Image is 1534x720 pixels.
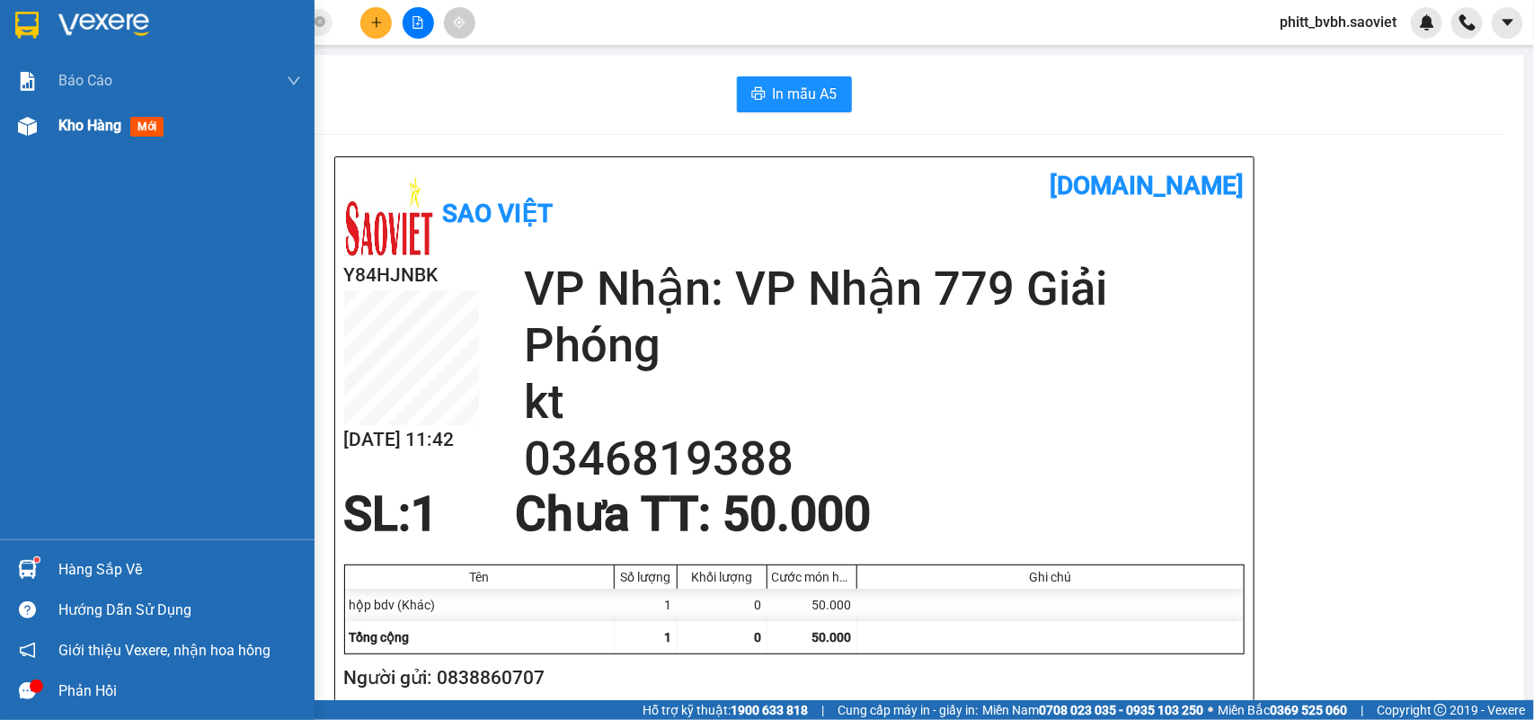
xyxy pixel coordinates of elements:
h2: kt [524,374,1245,431]
div: Tên [350,570,609,584]
h2: Y84HJNBK [10,104,145,134]
b: [DOMAIN_NAME] [1051,171,1245,200]
button: file-add [403,7,434,39]
span: In mẫu A5 [773,83,838,105]
h2: [DATE] 11:42 [344,425,479,455]
b: [DOMAIN_NAME] [240,14,434,44]
span: aim [453,16,466,29]
span: Báo cáo [58,69,112,92]
div: Hướng dẫn sử dụng [58,597,301,624]
span: close-circle [315,16,325,27]
span: 1 [665,630,672,644]
div: hộp bdv (Khác) [345,589,615,621]
img: warehouse-icon [18,117,37,136]
span: plus [370,16,383,29]
h2: 0346819388 [524,431,1245,487]
span: message [19,682,36,699]
button: printerIn mẫu A5 [737,76,852,112]
b: Sao Việt [443,199,554,228]
span: SL: [344,486,412,542]
span: printer [751,86,766,103]
img: logo.jpg [10,14,100,104]
img: logo.jpg [344,171,434,261]
span: close-circle [315,14,325,31]
strong: 0708 023 035 - 0935 103 250 [1039,703,1203,717]
span: phitt_bvbh.saoviet [1265,11,1411,33]
span: file-add [412,16,424,29]
div: 50.000 [767,589,857,621]
span: 0 [755,630,762,644]
span: copyright [1434,704,1447,716]
h2: VP Nhận: VP Nhận 779 Giải Phóng [524,261,1245,374]
img: icon-new-feature [1419,14,1435,31]
span: question-circle [19,601,36,618]
span: notification [19,642,36,659]
span: | [1361,700,1363,720]
span: caret-down [1500,14,1516,31]
span: ⚪️ [1208,707,1213,714]
div: Khối lượng [682,570,762,584]
span: mới [130,117,164,137]
span: Hỗ trợ kỹ thuật: [643,700,808,720]
span: Miền Nam [982,700,1203,720]
span: 1 [412,486,439,542]
div: Phản hồi [58,678,301,705]
button: plus [360,7,392,39]
img: solution-icon [18,72,37,91]
h2: VP Nhận: VP Nhận 779 Giải Phóng [94,104,434,274]
span: Giới thiệu Vexere, nhận hoa hồng [58,639,270,662]
h2: Y84HJNBK [344,261,479,290]
img: logo-vxr [15,12,39,39]
div: 1 [615,589,678,621]
span: 50.000 [812,630,852,644]
strong: 0369 525 060 [1270,703,1347,717]
span: Kho hàng [58,117,121,134]
img: phone-icon [1459,14,1476,31]
button: aim [444,7,475,39]
div: Cước món hàng [772,570,852,584]
span: down [287,74,301,88]
strong: 1900 633 818 [731,703,808,717]
h2: Người gửi: 0838860707 [344,663,1237,693]
img: warehouse-icon [18,560,37,579]
span: | [821,700,824,720]
div: Chưa TT : 50.000 [504,487,882,541]
span: Tổng cộng [350,630,410,644]
div: 0 [678,589,767,621]
span: Miền Bắc [1218,700,1347,720]
sup: 1 [34,557,40,563]
div: Số lượng [619,570,672,584]
button: caret-down [1492,7,1523,39]
div: Ghi chú [862,570,1239,584]
span: Cung cấp máy in - giấy in: [838,700,978,720]
div: Hàng sắp về [58,556,301,583]
b: Sao Việt [109,42,219,72]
